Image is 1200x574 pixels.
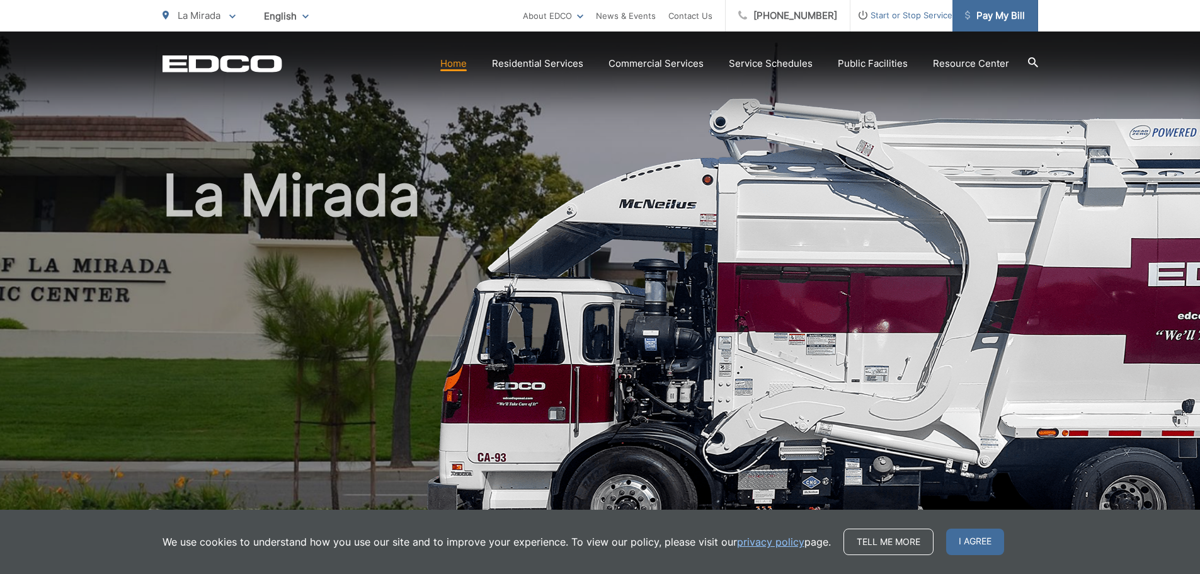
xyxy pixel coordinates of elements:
a: Residential Services [492,56,583,71]
a: Tell me more [843,529,934,555]
a: Contact Us [668,8,712,23]
a: News & Events [596,8,656,23]
p: We use cookies to understand how you use our site and to improve your experience. To view our pol... [163,534,831,549]
h1: La Mirada [163,164,1038,563]
span: Pay My Bill [965,8,1025,23]
a: Public Facilities [838,56,908,71]
a: privacy policy [737,534,804,549]
a: Commercial Services [609,56,704,71]
a: About EDCO [523,8,583,23]
a: EDCD logo. Return to the homepage. [163,55,282,72]
a: Home [440,56,467,71]
span: I agree [946,529,1004,555]
span: English [254,5,318,27]
span: La Mirada [178,9,220,21]
a: Service Schedules [729,56,813,71]
a: Resource Center [933,56,1009,71]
